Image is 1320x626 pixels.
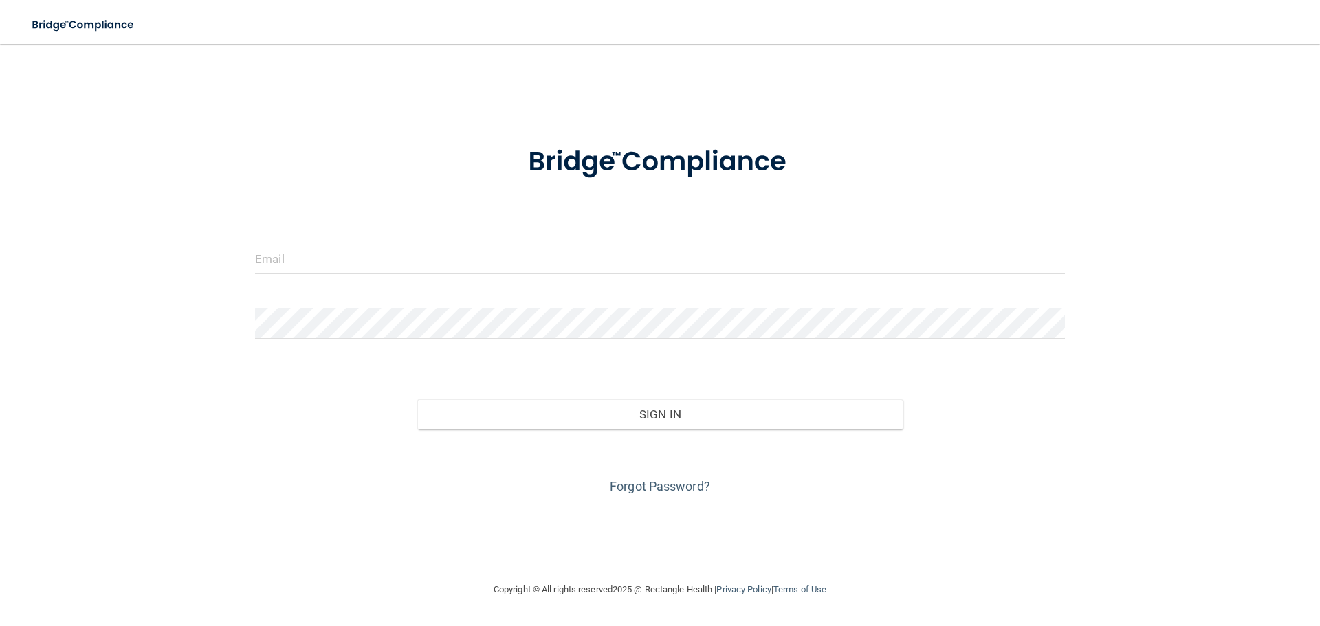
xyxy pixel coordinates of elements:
[21,11,147,39] img: bridge_compliance_login_screen.278c3ca4.svg
[610,479,710,493] a: Forgot Password?
[409,568,911,612] div: Copyright © All rights reserved 2025 @ Rectangle Health | |
[773,584,826,594] a: Terms of Use
[417,399,903,429] button: Sign In
[500,126,820,198] img: bridge_compliance_login_screen.278c3ca4.svg
[716,584,771,594] a: Privacy Policy
[255,243,1065,274] input: Email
